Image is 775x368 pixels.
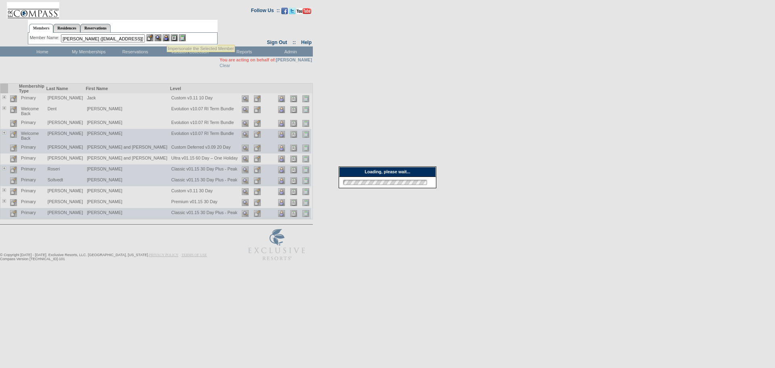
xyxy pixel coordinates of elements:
[293,40,296,45] span: ::
[80,24,111,32] a: Reservations
[341,179,429,186] img: loading.gif
[297,8,311,14] img: Subscribe to our YouTube Channel
[267,40,287,45] a: Sign Out
[289,10,295,15] a: Follow us on Twitter
[339,167,436,177] div: Loading, please wait...
[179,34,186,41] img: b_calculator.gif
[281,10,288,15] a: Become our fan on Facebook
[155,34,161,41] img: View
[30,34,61,41] div: Member Name:
[301,40,312,45] a: Help
[171,34,178,41] img: Reservations
[53,24,80,32] a: Residences
[7,2,59,19] img: Compass Home
[251,7,280,17] td: Follow Us ::
[297,10,311,15] a: Subscribe to our YouTube Channel
[281,8,288,14] img: Become our fan on Facebook
[29,24,54,33] a: Members
[289,8,295,14] img: Follow us on Twitter
[163,34,170,41] img: Impersonate
[147,34,153,41] img: b_edit.gif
